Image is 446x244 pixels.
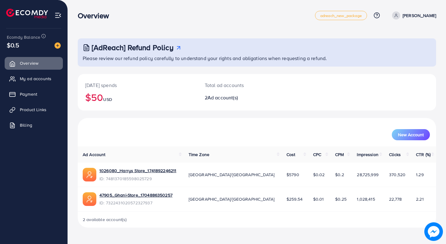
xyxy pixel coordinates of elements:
span: Overview [20,60,38,66]
span: $0.01 [313,196,324,202]
span: $0.02 [313,172,325,178]
span: My ad accounts [20,76,51,82]
span: $5790 [286,172,299,178]
span: 1,028,415 [357,196,375,202]
img: image [55,42,61,49]
a: 1026080_Harrys Store_1741892246211 [99,168,176,174]
a: [PERSON_NAME] [390,11,436,20]
p: Please review our refund policy carefully to understand your rights and obligations when requesti... [83,54,432,62]
span: $0.2 [335,172,344,178]
span: Impression [357,151,378,158]
p: [PERSON_NAME] [403,12,436,19]
h3: Overview [78,11,114,20]
h2: 2 [205,95,279,101]
span: $259.54 [286,196,303,202]
span: 22,778 [389,196,402,202]
span: $0.5 [7,41,20,50]
span: Cost [286,151,295,158]
span: adreach_new_package [320,14,362,18]
p: Total ad accounts [205,81,279,89]
span: CPM [335,151,344,158]
a: adreach_new_package [315,11,367,20]
button: New Account [392,129,430,140]
a: 47905_Ghani-Store_1704886350257 [99,192,173,198]
span: Payment [20,91,37,97]
h3: [AdReach] Refund Policy [92,43,173,52]
a: My ad accounts [5,72,63,85]
span: USD [103,96,112,102]
img: ic-ads-acc.e4c84228.svg [83,168,96,181]
img: logo [6,9,48,18]
span: [GEOGRAPHIC_DATA]/[GEOGRAPHIC_DATA] [189,196,275,202]
a: Overview [5,57,63,69]
span: [GEOGRAPHIC_DATA]/[GEOGRAPHIC_DATA] [189,172,275,178]
span: 2 available account(s) [83,216,127,223]
span: Ad account(s) [208,94,238,101]
span: CTR (%) [416,151,431,158]
img: image [424,222,443,241]
span: Billing [20,122,32,128]
a: Payment [5,88,63,100]
span: Clicks [389,151,401,158]
span: 370,520 [389,172,405,178]
span: ID: 7322431020572327937 [99,200,173,206]
h2: $50 [85,91,190,103]
span: 1.29 [416,172,424,178]
a: Product Links [5,103,63,116]
span: New Account [398,133,424,137]
span: $0.25 [335,196,347,202]
span: Time Zone [189,151,209,158]
p: [DATE] spends [85,81,190,89]
img: ic-ads-acc.e4c84228.svg [83,192,96,206]
span: Ecomdy Balance [7,34,40,40]
span: Ad Account [83,151,106,158]
span: Product Links [20,107,46,113]
a: Billing [5,119,63,131]
span: ID: 7481370185598025729 [99,176,176,182]
span: CPC [313,151,321,158]
span: 28,725,999 [357,172,378,178]
img: menu [55,12,62,19]
span: 2.21 [416,196,424,202]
